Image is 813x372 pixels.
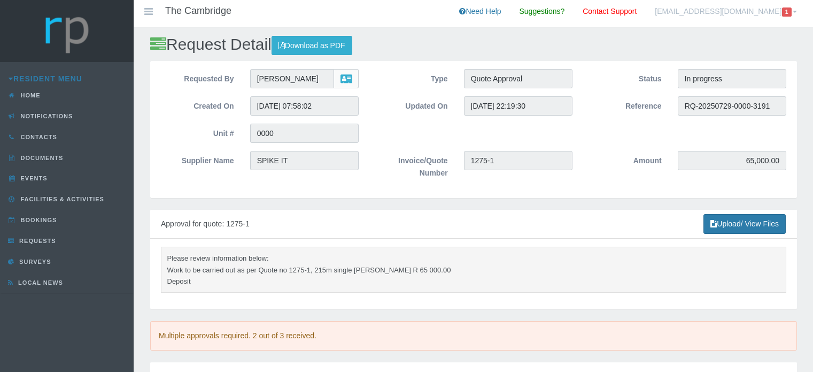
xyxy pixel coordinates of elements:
span: 1 [782,7,792,17]
h4: The Cambridge [165,6,231,17]
span: Facilities & Activities [18,196,104,202]
span: Events [18,175,48,181]
label: Amount [580,151,670,167]
span: Surveys [17,259,51,265]
label: Status [580,69,670,85]
label: Unit # [153,124,242,140]
label: Supplier Name [153,151,242,167]
span: Contacts [18,134,57,140]
div: Multiple approvals required. 2 out of 3 received. [150,321,797,351]
h2: Request Detail [150,35,797,55]
pre: Please review information below: Work to be carried out as per Quote no 1275-1, 215m single [PERS... [161,247,786,293]
label: Created On [153,96,242,112]
span: Notifications [18,113,73,119]
label: Updated On [367,96,456,112]
span: Bookings [18,217,57,223]
label: Reference [580,96,670,112]
div: Approval for quote: 1275-1 [150,210,797,239]
label: Type [367,69,456,85]
span: Requests [17,238,56,244]
a: Download as PDF [272,36,352,56]
span: Home [18,92,41,98]
span: Local News [16,279,63,286]
span: Documents [18,155,64,161]
label: Requested By [153,69,242,85]
a: Upload/ View Files [703,214,786,234]
label: Invoice/Quote Number [367,151,456,179]
a: Resident Menu [9,74,82,83]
